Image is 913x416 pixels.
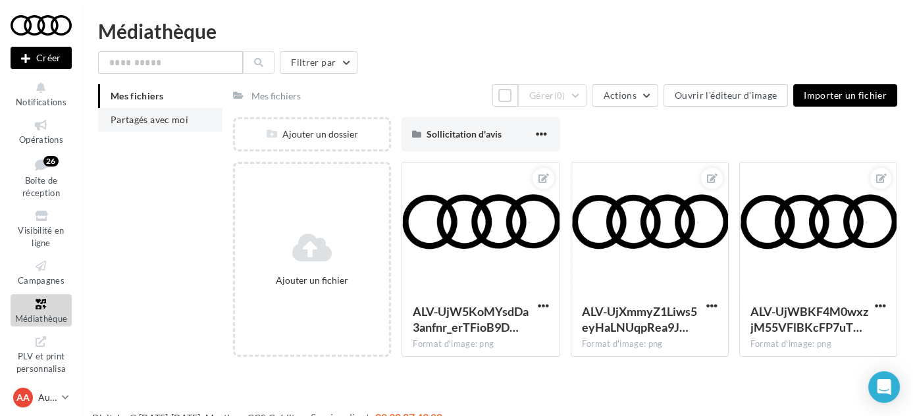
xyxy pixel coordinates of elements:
[240,274,384,287] div: Ajouter un fichier
[750,338,886,350] div: Format d'image: png
[16,348,66,386] span: PLV et print personnalisable
[11,78,72,110] button: Notifications
[111,90,163,101] span: Mes fichiers
[11,115,72,147] a: Opérations
[11,332,72,389] a: PLV et print personnalisable
[11,206,72,251] a: Visibilité en ligne
[18,225,64,248] span: Visibilité en ligne
[11,47,72,69] div: Nouvelle campagne
[664,84,788,107] button: Ouvrir l'éditeur d'image
[16,97,66,107] span: Notifications
[518,84,587,107] button: Gérer(0)
[251,90,301,103] div: Mes fichiers
[16,391,30,404] span: AA
[43,156,59,167] div: 26
[582,338,717,350] div: Format d'image: png
[413,338,548,350] div: Format d'image: png
[11,385,72,410] a: AA Audi ALBI
[11,153,72,201] a: Boîte de réception26
[582,304,697,334] span: ALV-UjXmmyZ1Liws5eyHaLNUqpRea9JYHMZb5t-ZoncS4GLZDFga8a9p
[19,134,63,145] span: Opérations
[98,21,897,41] div: Médiathèque
[793,84,897,107] button: Importer un fichier
[413,304,529,334] span: ALV-UjW5KoMYsdDa3anfnr_erTFioB9DzSNpDxj4KFIkDnw-J5b1Vuxw
[592,84,658,107] button: Actions
[18,275,65,286] span: Campagnes
[11,294,72,326] a: Médiathèque
[11,47,72,69] button: Créer
[11,256,72,288] a: Campagnes
[22,175,60,198] span: Boîte de réception
[280,51,357,74] button: Filtrer par
[235,128,389,141] div: Ajouter un dossier
[603,90,636,101] span: Actions
[554,90,565,101] span: (0)
[427,128,502,140] span: Sollicitation d'avis
[38,391,57,404] p: Audi ALBI
[111,114,188,125] span: Partagés avec moi
[750,304,868,334] span: ALV-UjWBKF4M0wxzjM55VFlBKcFP7uTLB-Ybxgo7hM-BvD8IOdWJVgMN
[15,313,68,324] span: Médiathèque
[804,90,887,101] span: Importer un fichier
[868,371,900,403] div: Open Intercom Messenger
